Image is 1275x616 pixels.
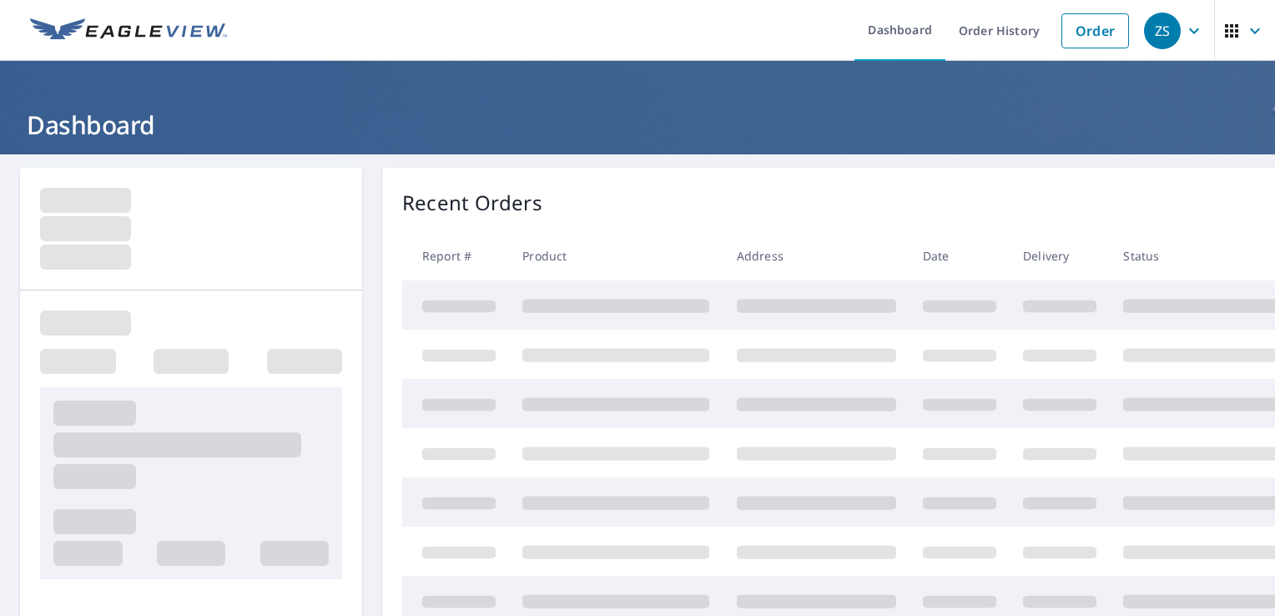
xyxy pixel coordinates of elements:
[509,231,723,280] th: Product
[402,188,542,218] p: Recent Orders
[723,231,910,280] th: Address
[1144,13,1181,49] div: ZS
[20,108,1255,142] h1: Dashboard
[402,231,509,280] th: Report #
[30,18,227,43] img: EV Logo
[1061,13,1129,48] a: Order
[910,231,1010,280] th: Date
[1010,231,1110,280] th: Delivery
